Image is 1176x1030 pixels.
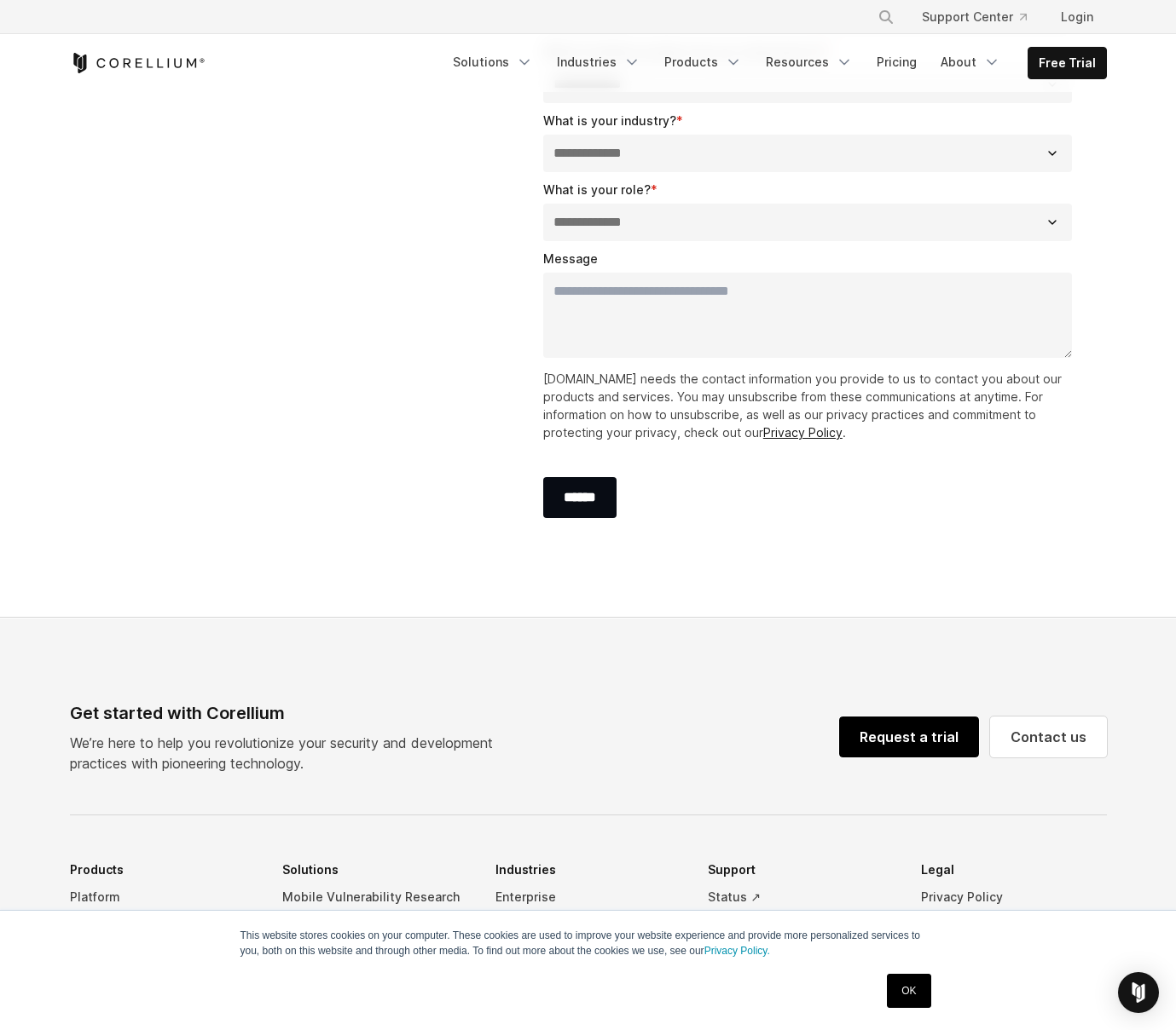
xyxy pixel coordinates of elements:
a: Support Center [908,2,1040,32]
a: Solutions [443,47,543,78]
a: Products [654,47,752,78]
a: Request a trial [839,716,979,757]
div: Navigation Menu [443,47,1107,79]
a: Resources [756,47,863,78]
a: Enterprise [495,883,681,911]
div: Get started with Corellium [70,700,507,726]
button: Search [871,2,901,32]
a: Privacy Policy. [704,945,770,957]
a: About [930,47,1011,78]
a: Status ↗ [708,883,894,911]
a: Corellium Home [70,53,206,73]
a: Mobile Vulnerability Research [282,883,468,911]
a: Contact us [990,716,1107,757]
span: Message [543,251,598,266]
div: Navigation Menu [857,2,1107,32]
a: Platform [70,883,256,911]
div: Open Intercom Messenger [1118,972,1159,1013]
span: What is your role? [543,182,651,197]
p: We’re here to help you revolutionize your security and development practices with pioneering tech... [70,733,507,774]
a: Login [1047,2,1107,32]
p: [DOMAIN_NAME] needs the contact information you provide to us to contact you about our products a... [543,370,1080,441]
p: This website stores cookies on your computer. These cookies are used to improve your website expe... [240,928,936,958]
a: OK [887,974,930,1008]
a: Privacy Policy [921,883,1107,911]
span: What is your industry? [543,113,676,128]
a: Free Trial [1028,48,1106,78]
a: Industries [547,47,651,78]
a: Pricing [866,47,927,78]
a: Privacy Policy [763,425,843,440]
